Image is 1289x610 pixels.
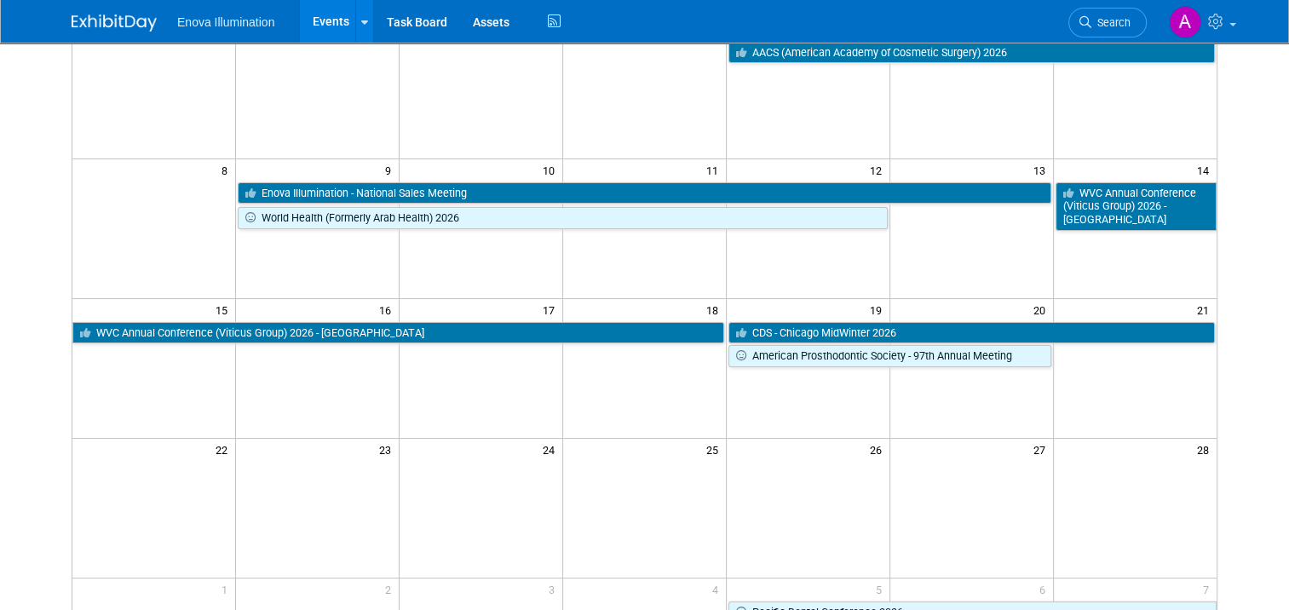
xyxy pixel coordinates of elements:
[541,299,562,320] span: 17
[1068,8,1147,37] a: Search
[705,439,726,460] span: 25
[874,578,889,600] span: 5
[868,299,889,320] span: 19
[1195,439,1217,460] span: 28
[72,322,724,344] a: WVC Annual Conference (Viticus Group) 2026 - [GEOGRAPHIC_DATA]
[238,182,1050,204] a: Enova Illumination - National Sales Meeting
[711,578,726,600] span: 4
[728,322,1215,344] a: CDS - Chicago MidWinter 2026
[728,345,1051,367] a: American Prosthodontic Society - 97th Annual Meeting
[1091,16,1131,29] span: Search
[238,207,887,229] a: World Health (Formerly Arab Health) 2026
[383,578,399,600] span: 2
[72,14,157,32] img: ExhibitDay
[214,299,235,320] span: 15
[1038,578,1053,600] span: 6
[377,439,399,460] span: 23
[1201,578,1217,600] span: 7
[1032,299,1053,320] span: 20
[377,299,399,320] span: 16
[1195,299,1217,320] span: 21
[220,159,235,181] span: 8
[1195,159,1217,181] span: 14
[1032,159,1053,181] span: 13
[220,578,235,600] span: 1
[1032,439,1053,460] span: 27
[868,159,889,181] span: 12
[214,439,235,460] span: 22
[547,578,562,600] span: 3
[541,439,562,460] span: 24
[1056,182,1217,231] a: WVC Annual Conference (Viticus Group) 2026 - [GEOGRAPHIC_DATA]
[383,159,399,181] span: 9
[728,42,1215,64] a: AACS (American Academy of Cosmetic Surgery) 2026
[705,299,726,320] span: 18
[541,159,562,181] span: 10
[705,159,726,181] span: 11
[177,15,274,29] span: Enova Illumination
[868,439,889,460] span: 26
[1169,6,1201,38] img: Andrea Miller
